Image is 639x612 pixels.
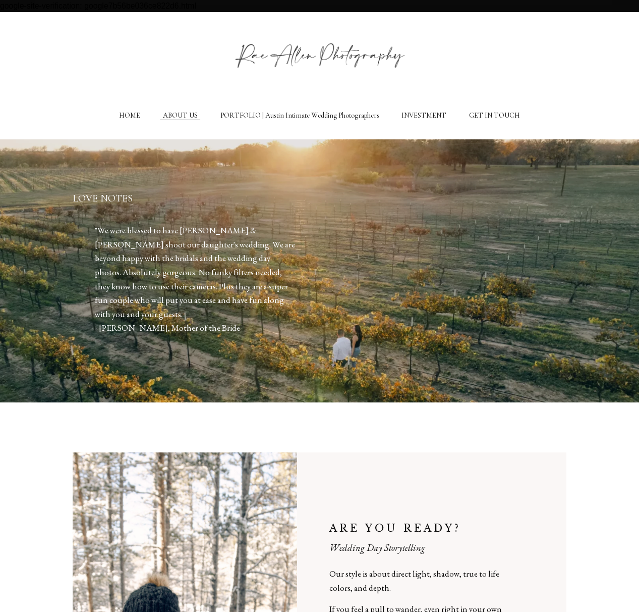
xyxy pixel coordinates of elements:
[329,567,511,595] p: Our style is about direct light, shadow, true to life colors, and depth.
[329,541,534,555] h3: Wedding Day Storytelling
[95,224,297,335] p: "We were blessed to have [PERSON_NAME] & [PERSON_NAME] shoot our daughter's wedding. We are beyon...
[73,192,297,205] h2: LOVE NOTES
[220,112,379,120] a: PORTFOLIO | Austin Intimate Wedding Photographers
[119,112,140,120] a: HOME
[401,112,446,120] a: INVESTMENT
[329,522,534,536] h2: ARE YOU READY?
[163,112,198,120] a: ABOUT US
[469,112,520,120] a: GET IN TOUCH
